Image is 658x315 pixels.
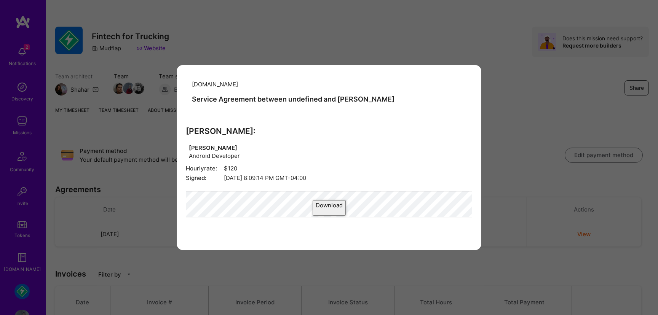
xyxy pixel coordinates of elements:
[186,126,472,136] h3: [PERSON_NAME]:
[186,174,472,182] span: [DATE] 8:09:14 PM GMT-04:00
[189,152,240,160] span: Android Developer
[186,164,224,172] span: Hourly rate:
[192,81,238,88] span: [DOMAIN_NAME]
[313,200,346,216] button: Download
[186,164,472,172] span: $120
[189,144,240,152] span: [PERSON_NAME]
[192,95,394,103] h3: Service Agreement between undefined and [PERSON_NAME]
[177,65,481,250] div: modal
[468,76,473,80] i: icon Close
[186,174,224,182] span: Signed:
